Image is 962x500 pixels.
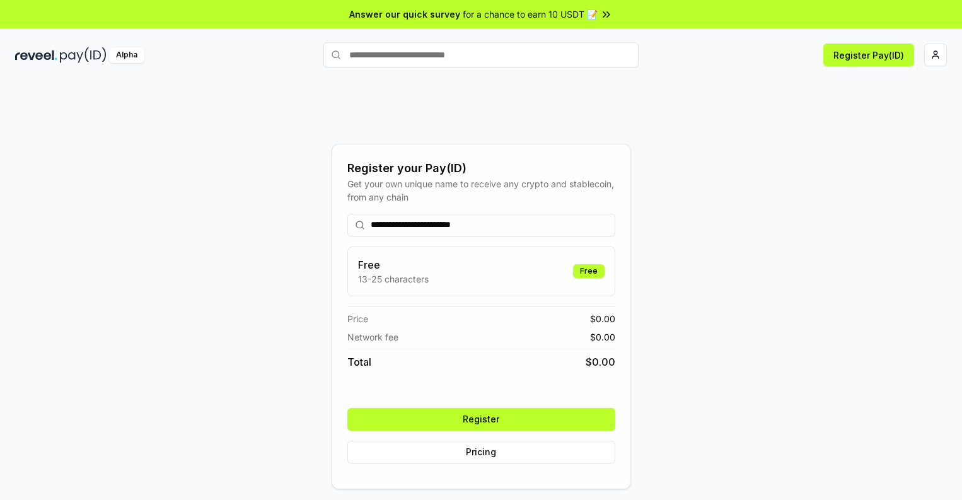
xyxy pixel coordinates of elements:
[590,312,615,325] span: $ 0.00
[358,272,429,286] p: 13-25 characters
[463,8,598,21] span: for a chance to earn 10 USDT 📝
[586,354,615,369] span: $ 0.00
[347,408,615,431] button: Register
[347,354,371,369] span: Total
[349,8,460,21] span: Answer our quick survey
[109,47,144,63] div: Alpha
[347,330,398,344] span: Network fee
[358,257,429,272] h3: Free
[823,44,914,66] button: Register Pay(ID)
[15,47,57,63] img: reveel_dark
[347,160,615,177] div: Register your Pay(ID)
[347,441,615,463] button: Pricing
[60,47,107,63] img: pay_id
[347,312,368,325] span: Price
[590,330,615,344] span: $ 0.00
[347,177,615,204] div: Get your own unique name to receive any crypto and stablecoin, from any chain
[573,264,605,278] div: Free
